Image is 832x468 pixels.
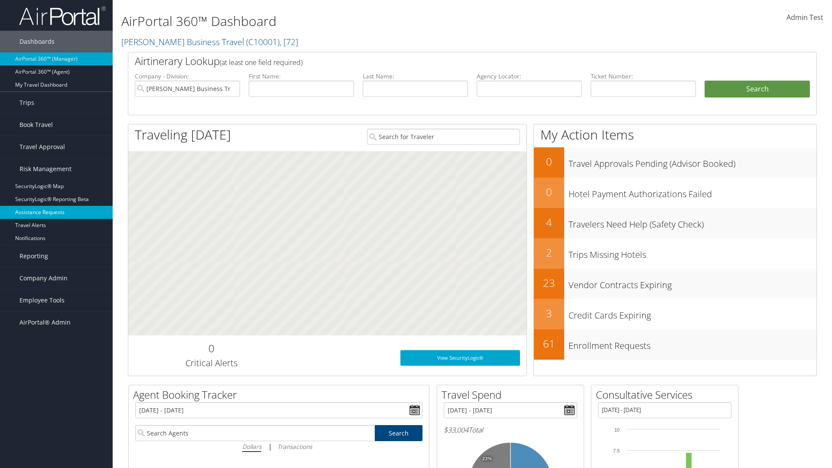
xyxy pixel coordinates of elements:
[246,36,279,48] span: ( C10001 )
[569,275,816,291] h3: Vendor Contracts Expiring
[534,245,564,260] h2: 2
[19,267,68,289] span: Company Admin
[444,425,468,435] span: $33,004
[534,299,816,329] a: 3Credit Cards Expiring
[249,72,354,81] label: First Name:
[19,136,65,158] span: Travel Approval
[614,427,620,432] tspan: 10
[534,336,564,351] h2: 61
[569,335,816,352] h3: Enrollment Requests
[534,126,816,144] h1: My Action Items
[786,4,823,31] a: Admin Test
[569,214,816,231] h3: Travelers Need Help (Safety Check)
[135,441,422,452] div: |
[375,425,423,441] a: Search
[534,185,564,199] h2: 0
[534,178,816,208] a: 0Hotel Payment Authorizations Failed
[534,154,564,169] h2: 0
[591,72,696,81] label: Ticket Number:
[569,305,816,322] h3: Credit Cards Expiring
[596,387,738,402] h2: Consultative Services
[133,387,429,402] h2: Agent Booking Tracker
[242,442,261,451] i: Dollars
[477,72,582,81] label: Agency Locator:
[444,425,577,435] h6: Total
[19,31,55,52] span: Dashboards
[121,12,589,30] h1: AirPortal 360™ Dashboard
[135,54,753,68] h2: Airtinerary Lookup
[19,92,34,114] span: Trips
[121,36,298,48] a: [PERSON_NAME] Business Travel
[786,13,823,22] span: Admin Test
[569,153,816,170] h3: Travel Approvals Pending (Advisor Booked)
[534,269,816,299] a: 23Vendor Contracts Expiring
[19,289,65,311] span: Employee Tools
[220,58,302,67] span: (at least one field required)
[19,312,71,333] span: AirPortal® Admin
[277,442,312,451] i: Transactions
[135,341,288,356] h2: 0
[363,72,468,81] label: Last Name:
[135,72,240,81] label: Company - Division:
[534,306,564,321] h2: 3
[534,276,564,290] h2: 23
[569,244,816,261] h3: Trips Missing Hotels
[19,114,53,136] span: Book Travel
[135,425,374,441] input: Search Agents
[482,456,492,461] tspan: 23%
[569,184,816,200] h3: Hotel Payment Authorizations Failed
[534,208,816,238] a: 4Travelers Need Help (Safety Check)
[135,126,231,144] h1: Traveling [DATE]
[279,36,298,48] span: , [ 72 ]
[442,387,584,402] h2: Travel Spend
[19,158,71,180] span: Risk Management
[534,329,816,360] a: 61Enrollment Requests
[367,129,520,145] input: Search for Traveler
[534,147,816,178] a: 0Travel Approvals Pending (Advisor Booked)
[135,357,288,369] h3: Critical Alerts
[534,215,564,230] h2: 4
[534,238,816,269] a: 2Trips Missing Hotels
[19,6,106,26] img: airportal-logo.png
[705,81,810,98] button: Search
[613,448,620,453] tspan: 7.5
[19,245,48,267] span: Reporting
[400,350,520,366] a: View SecurityLogic®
